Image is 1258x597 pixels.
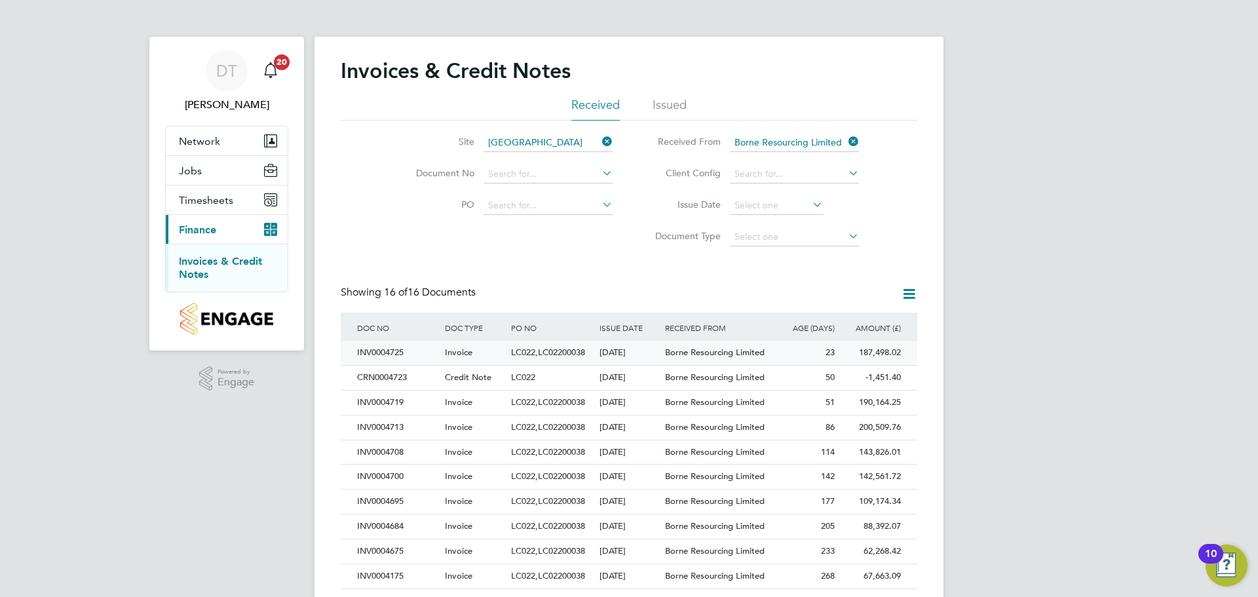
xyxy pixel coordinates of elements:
span: Invoice [445,471,472,482]
div: [DATE] [596,564,662,588]
div: 142,561.72 [838,465,904,489]
span: 16 Documents [384,286,476,299]
div: [DATE] [596,539,662,564]
li: Issued [653,97,687,121]
span: 86 [826,421,835,433]
span: LC022,LC02200038 [511,520,585,531]
span: Borne Resourcing Limited [665,520,765,531]
button: Timesheets [166,185,288,214]
div: INV0004725 [354,341,442,365]
span: 114 [821,446,835,457]
input: Search for... [730,134,859,152]
div: [DATE] [596,440,662,465]
button: Jobs [166,156,288,185]
div: [DATE] [596,341,662,365]
span: Invoice [445,446,472,457]
a: Go to home page [165,303,288,335]
div: 62,268.42 [838,539,904,564]
span: 268 [821,570,835,581]
div: 187,498.02 [838,341,904,365]
div: CRN0004723 [354,366,442,390]
span: LC022 [511,372,535,383]
div: 200,509.76 [838,415,904,440]
span: LC022,LC02200038 [511,545,585,556]
span: Invoice [445,570,472,581]
div: INV0004719 [354,391,442,415]
a: 20 [257,50,284,92]
div: INV0004700 [354,465,442,489]
span: 177 [821,495,835,507]
span: LC022,LC02200038 [511,347,585,358]
div: INV0004713 [354,415,442,440]
div: INV0004675 [354,539,442,564]
span: Finance [179,223,216,236]
span: 51 [826,396,835,408]
div: [DATE] [596,514,662,539]
span: Borne Resourcing Limited [665,471,765,482]
span: Invoice [445,396,472,408]
div: 88,392.07 [838,514,904,539]
span: DT [216,62,237,79]
label: Document Type [645,230,721,242]
div: DOC NO [354,313,442,343]
span: LC022,LC02200038 [511,570,585,581]
div: INV0004175 [354,564,442,588]
span: Invoice [445,520,472,531]
input: Search for... [730,165,859,183]
button: Finance [166,215,288,244]
span: Borne Resourcing Limited [665,396,765,408]
label: Site [399,136,474,147]
div: [DATE] [596,465,662,489]
span: Credit Note [445,372,491,383]
span: LC022,LC02200038 [511,471,585,482]
div: INV0004684 [354,514,442,539]
span: Borne Resourcing Limited [665,570,765,581]
span: 50 [826,372,835,383]
input: Select one [730,197,823,215]
div: [DATE] [596,415,662,440]
span: Invoice [445,545,472,556]
div: INV0004708 [354,440,442,465]
span: LC022,LC02200038 [511,421,585,433]
span: Invoice [445,495,472,507]
label: PO [399,199,474,210]
span: LC022,LC02200038 [511,396,585,408]
label: Document No [399,167,474,179]
button: Open Resource Center, 10 new notifications [1206,545,1248,587]
a: Powered byEngage [199,366,255,391]
div: ISSUE DATE [596,313,662,343]
span: Invoice [445,421,472,433]
div: [DATE] [596,490,662,514]
span: 23 [826,347,835,358]
div: Finance [166,244,288,292]
div: 67,663.09 [838,564,904,588]
span: Borne Resourcing Limited [665,372,765,383]
div: 10 [1205,554,1217,571]
div: 143,826.01 [838,440,904,465]
span: Engage [218,377,254,388]
a: DT[PERSON_NAME] [165,50,288,113]
div: 109,174.34 [838,490,904,514]
input: Select one [730,228,859,246]
div: 190,164.25 [838,391,904,415]
span: 20 [274,54,290,70]
span: Network [179,135,220,147]
img: countryside-properties-logo-retina.png [180,303,273,335]
div: PO NO [508,313,596,343]
input: Search for... [484,134,613,152]
span: Timesheets [179,194,233,206]
span: Borne Resourcing Limited [665,545,765,556]
li: Received [571,97,620,121]
button: Network [166,126,288,155]
span: Invoice [445,347,472,358]
input: Search for... [484,197,613,215]
div: DOC TYPE [442,313,508,343]
span: Jobs [179,164,202,177]
span: 16 of [384,286,408,299]
span: Borne Resourcing Limited [665,421,765,433]
div: RECEIVED FROM [662,313,772,343]
div: Showing [341,286,478,299]
span: 142 [821,471,835,482]
label: Received From [645,136,721,147]
span: Dan Thomas [165,97,288,113]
